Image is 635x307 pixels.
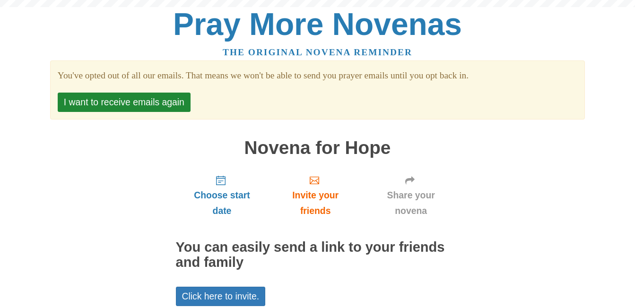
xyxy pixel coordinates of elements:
[278,188,353,219] span: Invite your friends
[185,188,259,219] span: Choose start date
[176,287,266,306] a: Click here to invite.
[58,93,191,112] button: I want to receive emails again
[176,138,460,158] h1: Novena for Hope
[176,240,460,270] h2: You can easily send a link to your friends and family
[268,167,362,223] a: Invite your friends
[176,167,269,223] a: Choose start date
[372,188,450,219] span: Share your novena
[173,7,462,42] a: Pray More Novenas
[58,68,577,84] section: You've opted out of all our emails. That means we won't be able to send you prayer emails until y...
[223,47,412,57] a: The original novena reminder
[363,167,460,223] a: Share your novena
